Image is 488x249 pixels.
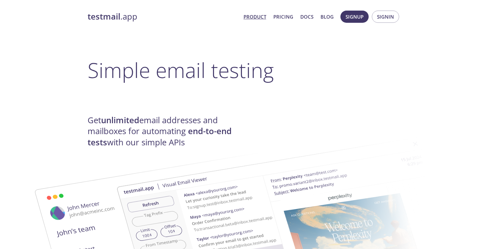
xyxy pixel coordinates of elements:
[377,13,394,21] span: Signin
[101,115,139,126] strong: unlimited
[340,11,369,23] button: Signup
[321,13,334,21] a: Blog
[88,11,238,22] a: testmail.app
[88,125,232,148] strong: end-to-end tests
[88,11,120,22] strong: testmail
[372,11,399,23] button: Signin
[244,13,266,21] a: Product
[300,13,313,21] a: Docs
[346,13,364,21] span: Signup
[88,115,244,148] h4: Get email addresses and mailboxes for automating with our simple APIs
[273,13,293,21] a: Pricing
[88,58,401,82] h1: Simple email testing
